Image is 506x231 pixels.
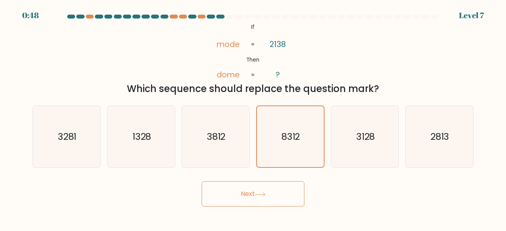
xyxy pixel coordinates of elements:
[22,9,39,21] div: 0:48
[217,39,240,49] tspan: mode
[281,130,300,143] text: 8312
[251,41,255,48] tspan: =
[205,22,300,81] svg: @import url('[URL][DOMAIN_NAME]);
[132,130,151,143] text: 1328
[270,39,286,49] tspan: 2138
[247,56,260,64] tspan: Then
[251,23,255,31] tspan: If
[58,130,77,143] text: 3281
[37,82,469,96] div: Which sequence should replace the question mark?
[207,130,226,143] text: 3812
[459,9,484,21] div: Level 7
[430,130,449,143] text: 2813
[356,130,375,143] text: 3128
[202,181,304,207] button: Next
[217,69,240,80] tspan: dome
[251,71,255,79] tspan: =
[276,69,280,80] tspan: ?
